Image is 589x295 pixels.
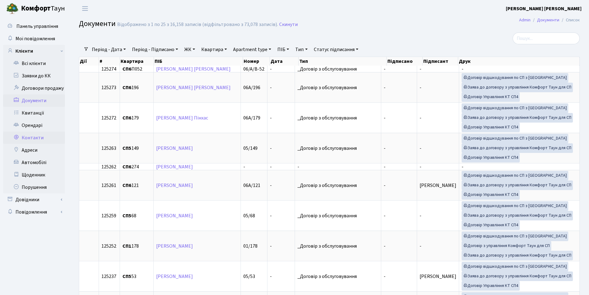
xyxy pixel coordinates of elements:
[462,180,573,190] a: Заява до договору з управління Комфорт Таун для СП
[3,206,65,218] a: Повідомлення
[156,243,193,249] a: [PERSON_NAME]
[420,84,421,91] span: -
[77,3,93,14] button: Переключити навігацію
[297,146,378,151] span: _Договір з обслуговування
[3,94,65,107] a: Документи
[462,73,568,83] a: Договір відшкодування по СП з [GEOGRAPHIC_DATA]
[270,66,272,72] span: -
[384,145,386,152] span: -
[297,213,378,218] span: _Договір з обслуговування
[154,57,243,66] th: ПІБ
[156,212,193,219] a: [PERSON_NAME]
[101,243,116,249] span: 125252
[420,66,421,72] span: -
[420,115,421,121] span: -
[89,44,128,55] a: Період - Дата
[299,57,386,66] th: Тип
[21,3,51,13] b: Комфорт
[462,134,568,143] a: Договір відшкодування по СП з [GEOGRAPHIC_DATA]
[122,115,151,120] span: 179
[156,182,193,189] a: [PERSON_NAME]
[3,144,65,156] a: Адреси
[243,66,264,72] span: 06/А/В-52
[16,23,58,30] span: Панель управління
[122,67,151,72] span: П052
[462,143,573,153] a: Заява до договору з управління Комфорт Таун для СП
[270,57,299,66] th: Дата
[462,92,520,102] a: Договір Управління КТ СП4
[270,243,272,249] span: -
[462,123,520,132] a: Договір Управління КТ СП4
[3,193,65,206] a: Довідники
[420,243,421,249] span: -
[462,66,463,72] span: -
[122,274,151,279] span: 53
[384,182,386,189] span: -
[462,201,568,211] a: Договір відшкодування по СП з [GEOGRAPHIC_DATA]
[462,232,568,241] a: Договір відшкодування по СП з [GEOGRAPHIC_DATA]
[270,163,272,170] span: -
[270,145,272,152] span: -
[122,164,151,169] span: 274
[122,145,131,152] b: СП5
[462,103,568,113] a: Договір відшкодування по СП з [GEOGRAPHIC_DATA]
[275,44,292,55] a: ПІБ
[513,33,580,44] input: Пошук...
[243,57,270,66] th: Номер
[420,273,456,280] span: [PERSON_NAME]
[231,44,274,55] a: Apartment type
[156,145,193,152] a: [PERSON_NAME]
[297,115,378,120] span: _Договір з обслуговування
[122,182,131,189] b: СП6
[120,57,154,66] th: Квартира
[297,164,378,169] span: -
[122,115,131,121] b: СП6
[156,84,231,91] a: [PERSON_NAME] [PERSON_NAME]
[420,182,456,189] span: [PERSON_NAME]
[297,274,378,279] span: _Договір з обслуговування
[79,18,116,29] span: Документи
[270,182,272,189] span: -
[384,212,386,219] span: -
[384,115,386,121] span: -
[243,163,245,170] span: -
[537,17,559,23] a: Документи
[243,145,258,152] span: 05/149
[3,107,65,119] a: Квитанції
[21,3,65,14] span: Таун
[3,33,65,45] a: Мої повідомлення
[387,57,423,66] th: Підписано
[122,66,131,72] b: СП6
[462,211,573,220] a: Заява до договору з управління Комфорт Таун для СП
[462,153,520,163] a: Договір Управління КТ СП4
[156,163,193,170] a: [PERSON_NAME]
[79,57,99,66] th: Дії
[122,213,151,218] span: 68
[101,145,116,152] span: 125263
[270,84,272,91] span: -
[519,17,531,23] a: Admin
[101,182,116,189] span: 125261
[101,66,116,72] span: 125274
[462,271,573,281] a: Заява до договору з управління Комфорт Таун для СП
[122,85,151,90] span: 196
[122,273,131,280] b: СП5
[3,70,65,82] a: Заявки до КК
[384,163,386,170] span: -
[122,243,131,249] b: СП1
[101,84,116,91] span: 125273
[462,190,520,200] a: Договір Управління КТ СП4
[122,84,131,91] b: СП6
[15,35,55,42] span: Мої повідомлення
[420,145,421,152] span: -
[462,251,573,260] a: Заява до договору з управління Комфорт Таун для СП
[3,132,65,144] a: Контакти
[270,115,272,121] span: -
[384,84,386,91] span: -
[384,273,386,280] span: -
[462,281,520,291] a: Договір Управління КТ СП4
[243,84,260,91] span: 06А/196
[506,5,582,12] a: [PERSON_NAME] [PERSON_NAME]
[297,85,378,90] span: _Договір з обслуговування
[458,57,580,66] th: Друк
